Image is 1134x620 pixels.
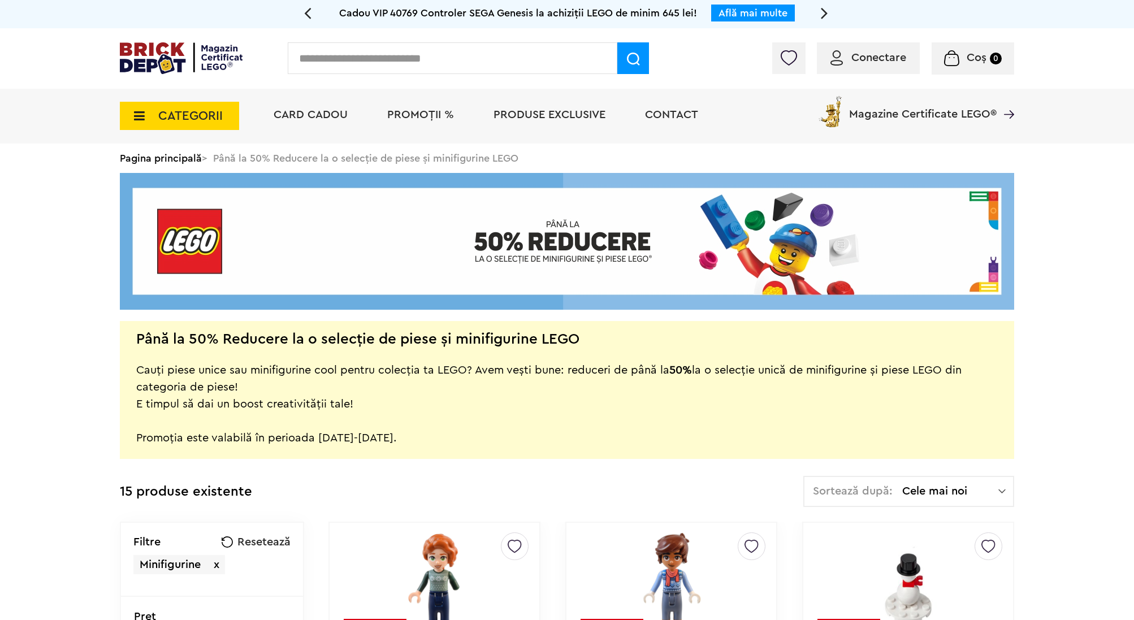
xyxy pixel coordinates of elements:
[387,109,454,120] a: PROMOȚII %
[851,52,906,63] span: Conectare
[645,109,698,120] a: Contact
[214,559,219,570] span: x
[136,345,998,446] div: Cauți piese unice sau minifigurine cool pentru colecția ta LEGO? Avem vești bune: reduceri de pân...
[849,94,997,120] span: Magazine Certificate LEGO®
[120,144,1014,173] div: > Până la 50% Reducere la o selecție de piese și minifigurine LEGO
[158,110,223,122] span: CATEGORII
[813,485,893,497] span: Sortează după:
[140,559,201,570] span: Minifigurine
[120,173,1014,310] img: Landing page banner
[669,365,692,376] strong: 50%
[136,333,579,345] h2: Până la 50% Reducere la o selecție de piese și minifigurine LEGO
[120,476,252,508] div: 15 produse existente
[902,485,998,497] span: Cele mai noi
[274,109,348,120] a: Card Cadou
[339,8,697,18] span: Cadou VIP 40769 Controler SEGA Genesis la achiziții LEGO de minim 645 lei!
[133,536,161,548] p: Filtre
[494,109,605,120] a: Produse exclusive
[719,8,787,18] a: Află mai multe
[990,53,1002,64] small: 0
[120,153,202,163] a: Pagina principală
[237,536,291,548] span: Resetează
[967,52,986,63] span: Coș
[830,52,906,63] a: Conectare
[997,94,1014,105] a: Magazine Certificate LEGO®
